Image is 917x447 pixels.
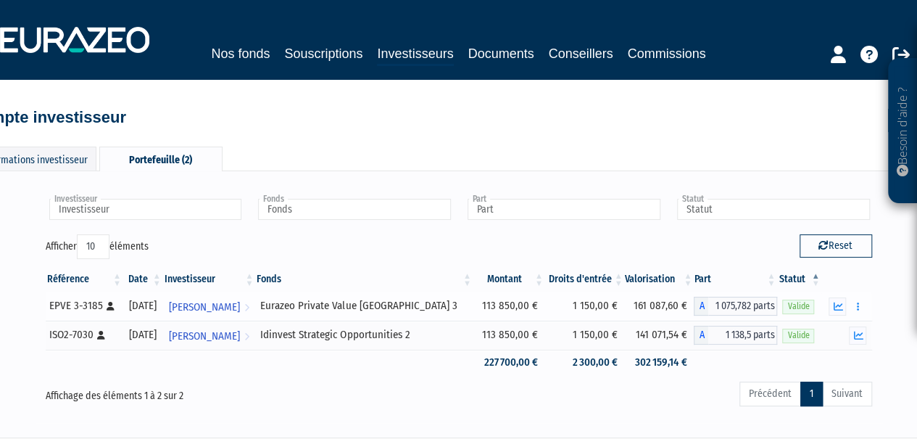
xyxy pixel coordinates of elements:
[473,321,545,350] td: 113 850,00 €
[694,297,777,316] div: A - Eurazeo Private Value Europe 3
[377,44,453,66] a: Investisseurs
[782,300,814,313] span: Valide
[260,298,468,313] div: Eurazeo Private Value [GEOGRAPHIC_DATA] 3
[123,267,163,292] th: Date: activer pour trier la colonne par ordre croissant
[545,292,625,321] td: 1 150,00 €
[625,267,694,292] th: Valorisation: activer pour trier la colonne par ordre croissant
[163,321,256,350] a: [PERSON_NAME]
[545,267,625,292] th: Droits d'entrée: activer pour trier la colonne par ordre croissant
[468,44,534,64] a: Documents
[128,327,158,343] div: [DATE]
[107,302,115,311] i: [Français] Personne physique
[169,323,240,350] span: [PERSON_NAME]
[800,234,872,258] button: Reset
[625,350,694,375] td: 302 159,14 €
[800,382,823,406] a: 1
[49,327,119,343] div: ISO2-7030
[694,326,777,345] div: A - Idinvest Strategic Opportunities 2
[694,267,777,292] th: Part: activer pour trier la colonne par ordre croissant
[77,234,109,259] select: Afficheréléments
[260,327,468,343] div: Idinvest Strategic Opportunities 2
[97,331,105,340] i: [Français] Personne physique
[545,350,625,375] td: 2 300,00 €
[46,267,124,292] th: Référence : activer pour trier la colonne par ordre croissant
[777,267,821,292] th: Statut : activer pour trier la colonne par ordre d&eacute;croissant
[284,44,362,64] a: Souscriptions
[625,292,694,321] td: 161 087,60 €
[473,267,545,292] th: Montant: activer pour trier la colonne par ordre croissant
[545,321,625,350] td: 1 150,00 €
[244,294,249,321] i: Voir l'investisseur
[211,44,270,64] a: Nos fonds
[49,298,119,313] div: EPVE 3-3185
[163,292,256,321] a: [PERSON_NAME]
[255,267,473,292] th: Fonds: activer pour trier la colonne par ordre croissant
[708,326,777,345] span: 1 138,5 parts
[99,147,223,171] div: Portefeuille (2)
[163,267,256,292] th: Investisseur: activer pour trier la colonne par ordre croissant
[473,292,545,321] td: 113 850,00 €
[694,326,708,345] span: A
[46,380,378,403] div: Affichage des éléments 1 à 2 sur 2
[895,66,911,197] p: Besoin d'aide ?
[473,350,545,375] td: 227 700,00 €
[169,294,240,321] span: [PERSON_NAME]
[782,329,814,343] span: Valide
[244,323,249,350] i: Voir l'investisseur
[46,234,149,259] label: Afficher éléments
[549,44,613,64] a: Conseillers
[628,44,706,64] a: Commissions
[128,298,158,313] div: [DATE]
[708,297,777,316] span: 1 075,782 parts
[625,321,694,350] td: 141 071,54 €
[694,297,708,316] span: A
